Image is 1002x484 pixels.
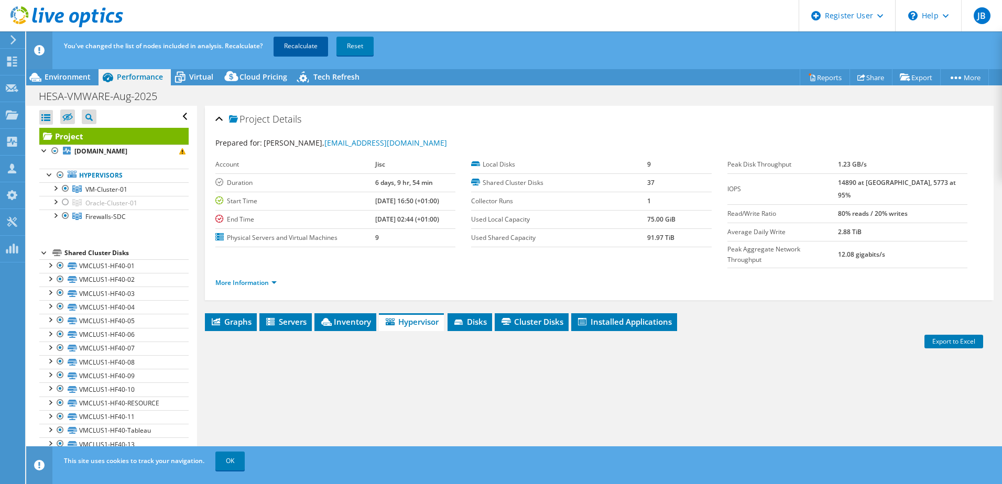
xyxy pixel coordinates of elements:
[39,182,189,196] a: VM-Cluster-01
[265,316,307,327] span: Servers
[39,410,189,424] a: VMCLUS1-HF40-11
[39,145,189,158] a: [DOMAIN_NAME]
[189,72,213,82] span: Virtual
[273,113,301,125] span: Details
[64,247,189,259] div: Shared Cluster Disks
[215,214,375,225] label: End Time
[39,382,189,396] a: VMCLUS1-HF40-10
[384,316,439,327] span: Hypervisor
[375,215,439,224] b: [DATE] 02:44 (+01:00)
[471,178,647,188] label: Shared Cluster Disks
[471,233,647,243] label: Used Shared Capacity
[940,69,989,85] a: More
[647,233,674,242] b: 91.97 TiB
[39,424,189,437] a: VMCLUS1-HF40-Tableau
[838,178,956,200] b: 14890 at [GEOGRAPHIC_DATA], 5773 at 95%
[908,11,918,20] svg: \n
[85,185,127,194] span: VM-Cluster-01
[727,244,838,265] label: Peak Aggregate Network Throughput
[39,259,189,273] a: VMCLUS1-HF40-01
[647,215,676,224] b: 75.00 GiB
[647,160,651,169] b: 9
[117,72,163,82] span: Performance
[313,72,360,82] span: Tech Refresh
[647,196,651,205] b: 1
[838,209,908,218] b: 80% reads / 20% writes
[576,316,672,327] span: Installed Applications
[849,69,892,85] a: Share
[924,335,983,348] a: Export to Excel
[39,342,189,355] a: VMCLUS1-HF40-07
[647,178,655,187] b: 37
[215,278,277,287] a: More Information
[229,114,270,125] span: Project
[64,41,263,50] span: You've changed the list of nodes included in analysis. Recalculate?
[838,250,885,259] b: 12.08 gigabits/s
[39,397,189,410] a: VMCLUS1-HF40-RESOURCE
[39,196,189,210] a: Oracle-Cluster-01
[215,138,262,148] label: Prepared for:
[375,178,433,187] b: 6 days, 9 hr, 54 min
[39,169,189,182] a: Hypervisors
[324,138,447,148] a: [EMAIL_ADDRESS][DOMAIN_NAME]
[85,199,137,207] span: Oracle-Cluster-01
[800,69,850,85] a: Reports
[838,227,862,236] b: 2.88 TiB
[471,159,647,170] label: Local Disks
[274,37,328,56] a: Recalculate
[64,456,204,465] span: This site uses cookies to track your navigation.
[74,147,127,156] b: [DOMAIN_NAME]
[210,316,252,327] span: Graphs
[375,160,385,169] b: Jisc
[471,214,647,225] label: Used Local Capacity
[453,316,487,327] span: Disks
[39,210,189,223] a: Firewalls-SDC
[39,287,189,300] a: VMCLUS1-HF40-03
[215,233,375,243] label: Physical Servers and Virtual Machines
[39,300,189,314] a: VMCLUS1-HF40-04
[838,160,867,169] b: 1.23 GB/s
[39,437,189,451] a: VMCLUS1-HF40-13
[375,233,379,242] b: 9
[727,184,838,194] label: IOPS
[320,316,371,327] span: Inventory
[85,212,126,221] span: Firewalls-SDC
[39,369,189,382] a: VMCLUS1-HF40-09
[215,178,375,188] label: Duration
[39,273,189,287] a: VMCLUS1-HF40-02
[39,328,189,342] a: VMCLUS1-HF40-06
[375,196,439,205] b: [DATE] 16:50 (+01:00)
[727,208,838,219] label: Read/Write Ratio
[239,72,287,82] span: Cloud Pricing
[727,227,838,237] label: Average Daily Write
[215,196,375,206] label: Start Time
[215,159,375,170] label: Account
[974,7,990,24] span: JB
[727,159,838,170] label: Peak Disk Throughput
[471,196,647,206] label: Collector Runs
[34,91,173,102] h1: HESA-VMWARE-Aug-2025
[39,355,189,369] a: VMCLUS1-HF40-08
[215,452,245,470] a: OK
[264,138,447,148] span: [PERSON_NAME],
[500,316,563,327] span: Cluster Disks
[39,128,189,145] a: Project
[39,314,189,327] a: VMCLUS1-HF40-05
[892,69,941,85] a: Export
[45,72,91,82] span: Environment
[336,37,374,56] a: Reset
